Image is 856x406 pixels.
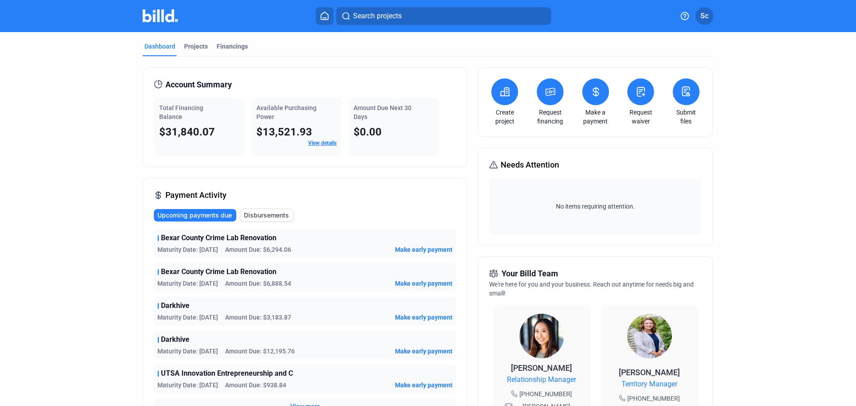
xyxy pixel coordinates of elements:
a: Make a payment [580,108,611,126]
span: Bexar County Crime Lab Renovation [161,267,276,277]
span: Darkhive [161,334,189,345]
span: Search projects [353,11,402,21]
span: Available Purchasing Power [256,104,317,120]
img: Relationship Manager [519,314,564,358]
span: Payment Activity [165,189,226,201]
span: Amount Due: $938.84 [225,381,286,390]
button: Make early payment [395,381,453,390]
img: Billd Company Logo [143,9,178,22]
button: Upcoming payments due [154,209,236,221]
span: [PHONE_NUMBER] [627,394,680,403]
span: Account Summary [165,78,232,91]
span: Needs Attention [501,159,559,171]
span: Upcoming payments due [157,211,232,220]
span: Darkhive [161,300,189,311]
span: $0.00 [354,126,382,138]
button: Search projects [336,7,551,25]
button: Make early payment [395,279,453,288]
span: [PHONE_NUMBER] [519,390,572,398]
a: View details [308,140,337,146]
span: $13,521.93 [256,126,312,138]
span: UTSA Innovation Entrepreneurship and C [161,368,293,379]
span: Maturity Date: [DATE] [157,313,218,322]
button: Make early payment [395,245,453,254]
span: Maturity Date: [DATE] [157,347,218,356]
span: Maturity Date: [DATE] [157,245,218,254]
a: Request financing [535,108,566,126]
span: Amount Due: $12,195.76 [225,347,295,356]
span: Amount Due: $6,294.06 [225,245,291,254]
img: Territory Manager [627,314,672,358]
span: [PERSON_NAME] [619,368,680,377]
div: Dashboard [144,42,175,51]
button: Sc [695,7,713,25]
a: Create project [489,108,520,126]
button: Make early payment [395,347,453,356]
span: Amount Due: $6,888.54 [225,279,291,288]
span: Maturity Date: [DATE] [157,381,218,390]
span: Sc [700,11,708,21]
span: [PERSON_NAME] [511,363,572,373]
button: Disbursements [240,209,294,222]
span: No items requiring attention. [493,202,698,211]
div: Financings [217,42,248,51]
button: Make early payment [395,313,453,322]
span: Bexar County Crime Lab Renovation [161,233,276,243]
span: Amount Due Next 30 Days [354,104,412,120]
span: Total Financing Balance [159,104,203,120]
span: Disbursements [244,211,289,220]
span: We're here for you and your business. Reach out anytime for needs big and small! [489,281,694,297]
a: Request waiver [625,108,656,126]
span: Your Billd Team [502,267,558,280]
div: Projects [184,42,208,51]
span: Amount Due: $3,183.87 [225,313,291,322]
span: Maturity Date: [DATE] [157,279,218,288]
a: Submit files [671,108,702,126]
span: Relationship Manager [507,374,576,385]
span: $31,840.07 [159,126,215,138]
span: Territory Manager [621,379,677,390]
